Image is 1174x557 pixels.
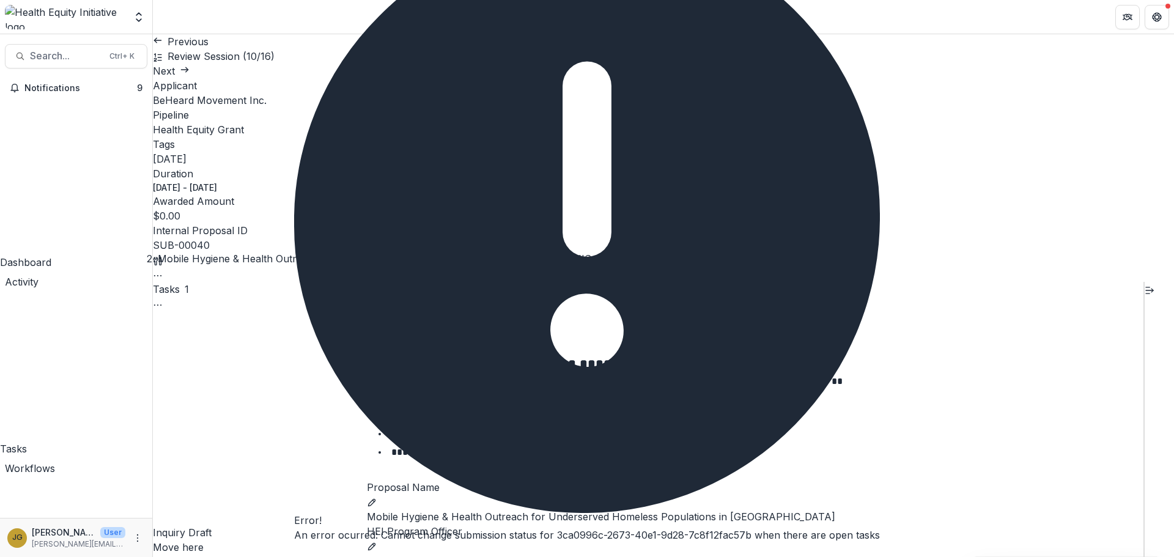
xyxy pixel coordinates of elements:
[153,166,1174,181] p: Duration
[5,462,55,474] span: Workflows
[367,509,1143,524] p: Mobile Hygiene & Health Outreach for Underserved Homeless Populations in [GEOGRAPHIC_DATA]
[552,298,558,310] span: 3
[153,238,210,253] p: SUB-00040
[367,524,1143,539] p: HEI Program Officer
[153,223,1174,238] p: Internal Proposal ID
[5,276,39,288] span: Activity
[24,83,137,94] span: Notifications
[153,208,180,223] p: $0.00
[107,50,137,63] div: Ctrl + K
[153,153,186,165] span: [DATE]
[367,495,377,509] button: edit
[367,539,377,553] button: edit
[153,540,204,555] button: Move here
[153,122,244,137] p: Health Equity Grant
[153,35,209,48] a: Previous
[32,539,125,550] p: [PERSON_NAME][EMAIL_ADDRESS][PERSON_NAME][DATE][DOMAIN_NAME]
[30,50,102,62] span: Search...
[130,531,145,545] button: More
[1115,5,1140,29] button: Partners
[137,83,142,93] span: 9
[158,251,626,266] div: Mobile Hygiene & Health Outreach for Underserved Homeless Populations in [GEOGRAPHIC_DATA]
[367,298,552,310] span: Permissible Uses (Health Equity Grants)
[386,326,396,341] button: Edit as form
[153,94,267,106] span: BeHeard Movement Inc.
[130,5,147,29] button: Open entity switcher
[12,534,23,542] div: Jenna Grant
[32,526,95,539] p: [PERSON_NAME]
[153,65,190,77] a: Next
[153,525,367,540] h4: Inquiry Draft
[1145,5,1169,29] button: Get Help
[100,527,125,538] p: User
[153,282,180,297] h3: Tasks
[382,283,424,295] span: Proposal
[153,297,163,311] button: Toggle View Cancelled Tasks
[153,108,1174,122] p: Pipeline
[153,137,1174,152] p: Tags
[5,5,125,29] img: Health Equity Initiative logo
[153,181,217,194] p: [DATE] - [DATE]
[153,49,163,64] button: All submissions
[367,480,1143,495] p: Proposal Name
[377,341,386,355] button: PDF view
[153,78,1174,93] p: Applicant
[367,341,377,355] button: Plaintext view
[367,326,377,341] button: View Attached Files
[153,194,1174,208] p: Awarded Amount
[185,283,189,295] span: 1
[1145,282,1154,297] button: Expand right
